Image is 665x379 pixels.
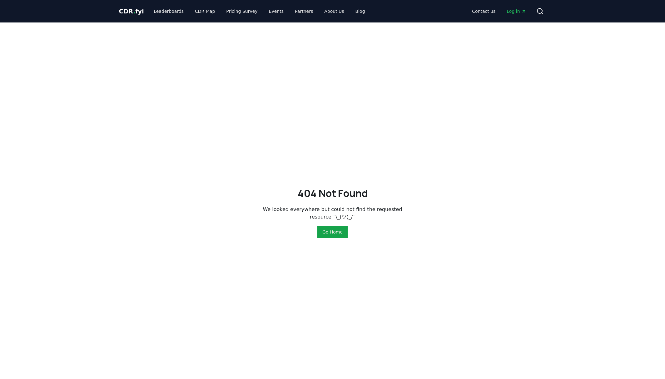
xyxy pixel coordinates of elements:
[290,6,318,17] a: Partners
[119,7,144,15] span: CDR fyi
[467,6,500,17] a: Contact us
[502,6,531,17] a: Log in
[350,6,370,17] a: Blog
[298,186,368,201] h2: 404 Not Found
[190,6,220,17] a: CDR Map
[149,6,370,17] nav: Main
[149,6,189,17] a: Leaderboards
[263,206,403,221] p: We looked everywhere but could not find the requested resource ¯\_(ツ)_/¯
[264,6,289,17] a: Events
[221,6,262,17] a: Pricing Survey
[319,6,349,17] a: About Us
[507,8,526,14] span: Log in
[133,7,135,15] span: .
[317,226,348,238] button: Go Home
[467,6,531,17] nav: Main
[119,7,144,16] a: CDR.fyi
